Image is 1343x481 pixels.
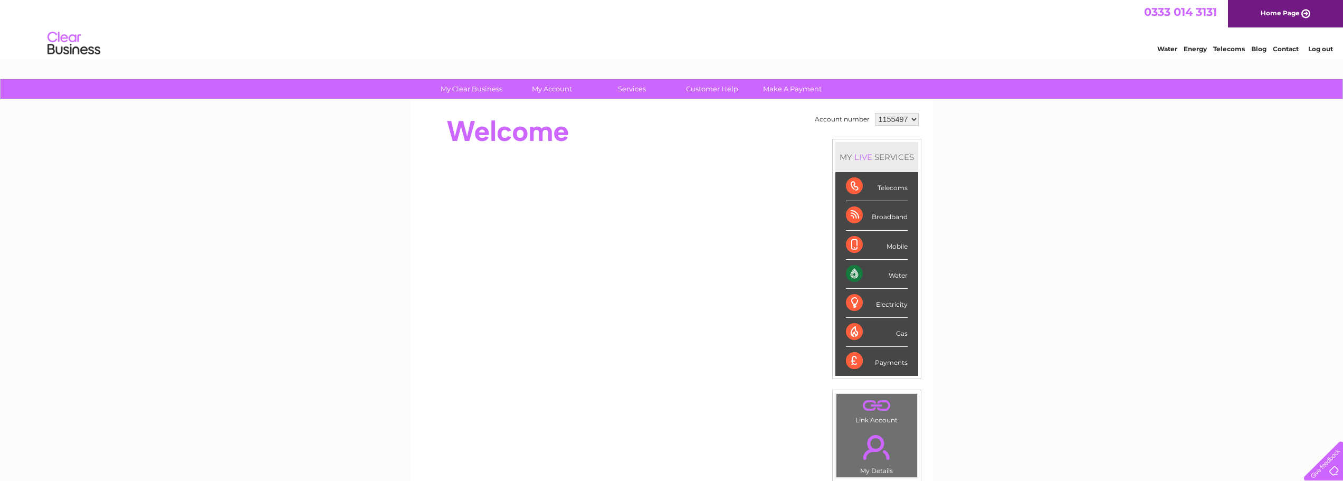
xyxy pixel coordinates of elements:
div: Telecoms [846,172,908,201]
a: . [839,429,915,466]
div: Electricity [846,289,908,318]
a: My Account [508,79,595,99]
a: Contact [1273,45,1299,53]
a: Telecoms [1213,45,1245,53]
div: Mobile [846,231,908,260]
a: Log out [1308,45,1333,53]
a: Energy [1184,45,1207,53]
div: LIVE [852,152,874,162]
a: 0333 014 3131 [1144,5,1217,18]
td: Link Account [836,393,918,427]
img: logo.png [47,27,101,60]
a: Services [588,79,675,99]
div: Water [846,260,908,289]
td: Account number [812,110,872,128]
a: Customer Help [669,79,756,99]
div: Gas [846,318,908,347]
div: Clear Business is a trading name of Verastar Limited (registered in [GEOGRAPHIC_DATA] No. 3667643... [423,6,921,51]
a: Blog [1251,45,1266,53]
div: MY SERVICES [835,142,918,172]
td: My Details [836,426,918,478]
div: Payments [846,347,908,375]
a: Water [1157,45,1177,53]
a: My Clear Business [428,79,515,99]
a: . [839,397,915,415]
div: Broadband [846,201,908,230]
a: Make A Payment [749,79,836,99]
